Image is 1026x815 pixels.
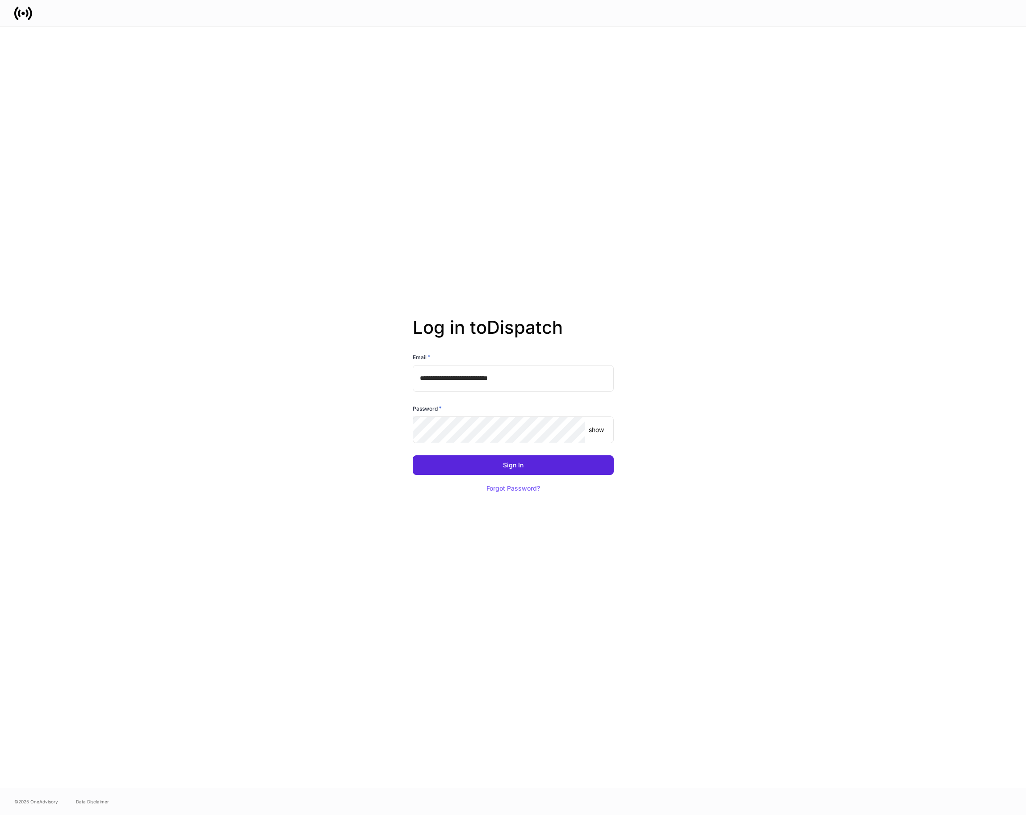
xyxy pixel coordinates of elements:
[589,425,604,434] p: show
[413,317,614,353] h2: Log in to Dispatch
[413,455,614,475] button: Sign In
[413,404,442,413] h6: Password
[14,798,58,805] span: © 2025 OneAdvisory
[486,485,540,492] div: Forgot Password?
[475,479,551,498] button: Forgot Password?
[503,462,523,468] div: Sign In
[413,353,431,361] h6: Email
[76,798,109,805] a: Data Disclaimer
